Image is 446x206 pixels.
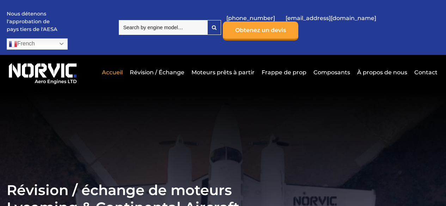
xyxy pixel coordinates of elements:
a: French [7,38,68,50]
a: Frappe de prop [260,64,308,81]
a: Obtenez un devis [223,21,298,40]
img: Logo de Norvic Aero Engines [7,60,79,85]
a: À propos de nous [355,64,409,81]
a: Moteurs prêts à partir [190,64,256,81]
a: Révision / Échange [128,64,186,81]
input: Search by engine model… [119,20,207,35]
a: Accueil [100,64,124,81]
a: Contact [413,64,438,81]
a: [EMAIL_ADDRESS][DOMAIN_NAME] [282,10,380,27]
a: [PHONE_NUMBER] [223,10,279,27]
p: Nous détenons l'approbation de pays tiers de l'AESA [7,10,60,33]
img: fr [9,40,17,48]
a: Composants [312,64,352,81]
